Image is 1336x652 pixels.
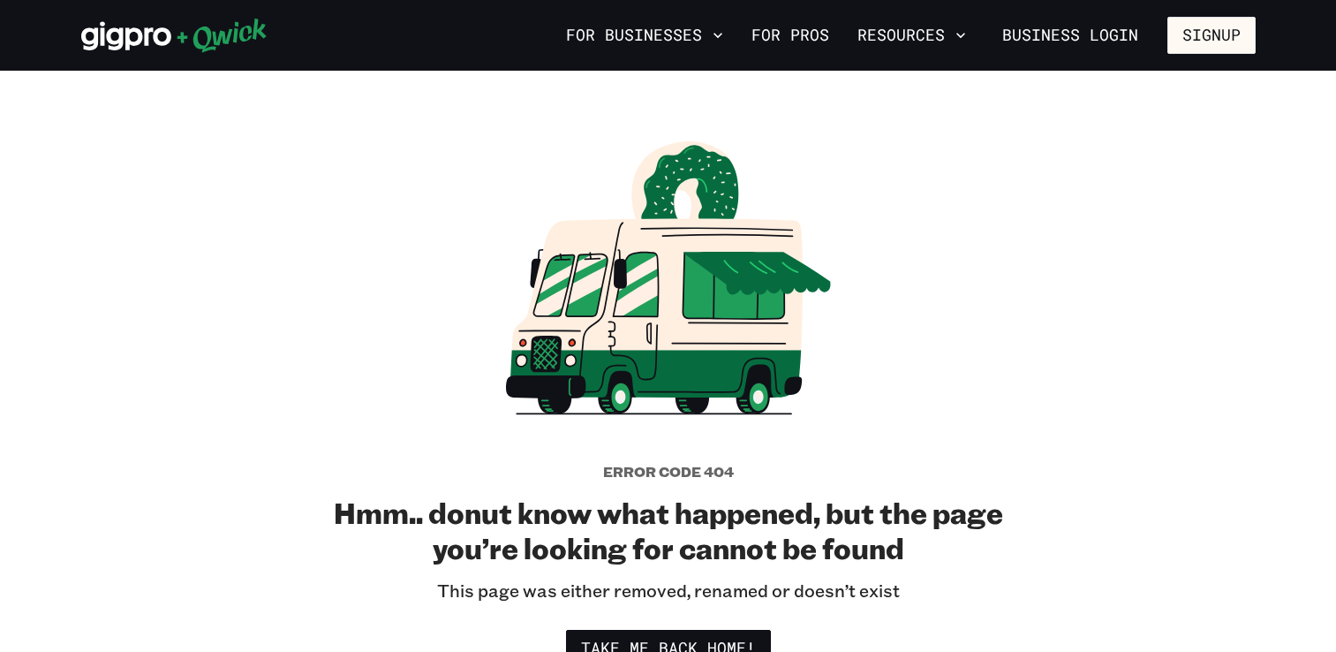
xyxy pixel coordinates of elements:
[744,20,836,50] a: For Pros
[1167,17,1256,54] button: Signup
[603,463,734,481] h5: Error code 404
[437,580,900,602] p: This page was either removed, renamed or doesn’t exist
[987,17,1153,54] a: Business Login
[333,495,1004,565] h2: Hmm.. donut know what happened, but the page you’re looking for cannot be found
[850,20,973,50] button: Resources
[559,20,730,50] button: For Businesses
